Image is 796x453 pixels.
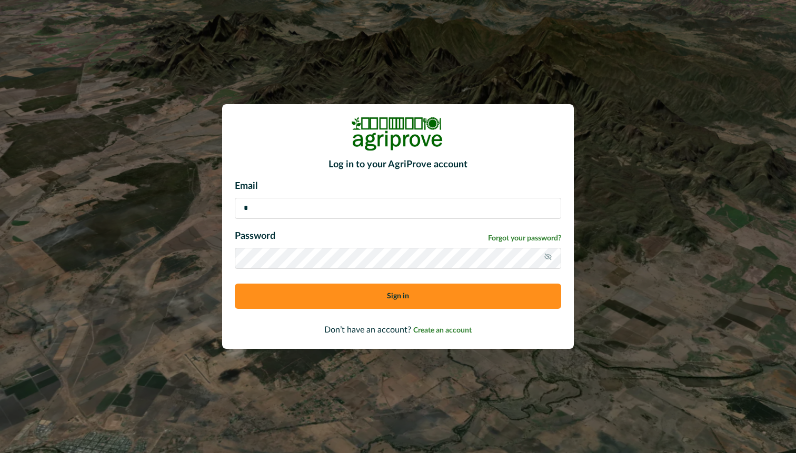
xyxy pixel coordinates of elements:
span: Create an account [413,327,472,334]
h2: Log in to your AgriProve account [235,159,561,171]
p: Don’t have an account? [235,324,561,336]
button: Sign in [235,284,561,309]
img: Logo Image [351,117,445,151]
p: Email [235,179,561,194]
p: Password [235,229,275,244]
a: Forgot your password? [488,233,561,244]
a: Create an account [413,326,472,334]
